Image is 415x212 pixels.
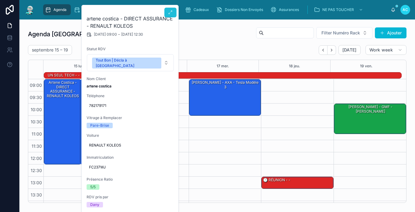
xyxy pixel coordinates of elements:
div: 🕒 RÉUNION - - [262,177,291,183]
button: Next [328,45,336,55]
span: 11:00 [30,131,43,136]
div: [PERSON_NAME] - DIRECT ASSURANCE - Scenic [80,79,116,164]
span: Cadeaux [194,7,209,12]
span: Agenda [53,7,67,12]
span: AC [403,7,408,12]
a: Agenda [43,4,71,15]
span: 09:30 [28,95,43,100]
span: 10:00 [29,107,43,112]
button: Select Button [87,54,174,71]
span: 10:30 [29,119,43,124]
div: [PERSON_NAME] - AXA - Tesla modèle 3 [189,79,261,115]
button: 15 lun. [74,60,85,72]
img: App logo [24,5,35,15]
span: 12:30 [29,168,43,173]
span: Voiture [87,133,174,138]
span: [DATE] [342,47,357,53]
div: Dany [90,202,99,207]
span: 12:00 [29,156,43,161]
button: 17 mer. [217,60,229,72]
span: Statut RDV [87,47,174,51]
span: Immatriculation [87,155,174,160]
div: 5/5 [90,184,96,190]
button: Work week [365,45,406,55]
span: 13:00 [29,180,43,185]
span: Work week [369,47,393,53]
div: [PERSON_NAME] - AXA - Tesla modèle 3 [190,80,261,90]
span: 782179171 [89,103,172,108]
span: FC237WJ [89,165,172,170]
span: Nom Client [87,76,174,81]
h2: artene costica - DIRECT ASSURANCE - RENAULT KOLEOS [87,15,174,30]
span: Téléphone [87,94,174,98]
div: [PERSON_NAME] - GMF - [PERSON_NAME] [334,104,406,134]
span: Assurances [279,7,299,12]
button: 18 jeu. [289,60,300,72]
button: Select Button [316,27,372,39]
h2: septembre 15 – 19 [32,47,68,53]
div: UN SEUL TECH - - [47,72,81,78]
div: [PERSON_NAME] - GMF - [PERSON_NAME] [335,104,406,114]
span: [DATE] 12:30 [121,32,143,37]
div: Tout Bon | Décla à [GEOGRAPHIC_DATA] [96,58,158,69]
a: Cadeaux [183,4,213,15]
a: Dossiers Non Envoyés [214,4,267,15]
span: Présence Ratio [87,177,174,182]
button: 19 ven. [360,60,372,72]
button: Ajouter [375,27,406,38]
span: Vitrage à Remplacer [87,115,174,120]
span: NE PAS TOUCHER [322,7,354,12]
span: 09:00 [28,83,43,88]
button: Back [319,45,328,55]
a: Agenda Technicien [72,4,119,15]
a: Assurances [269,4,303,15]
h1: Agenda [GEOGRAPHIC_DATA] [28,30,114,38]
div: artene costica - DIRECT ASSURANCE - RENAULT KOLEOS [45,80,81,99]
button: [DATE] [338,45,361,55]
div: artene costica - DIRECT ASSURANCE - RENAULT KOLEOS [44,79,81,164]
a: NE PAS TOUCHER [312,4,366,15]
span: 13:30 [29,192,43,197]
span: Dossiers Non Envoyés [225,7,263,12]
span: RENAULT KOLEOS [89,143,172,148]
span: Filter Numéro Rack [321,30,360,36]
div: 🕒 RÉUNION - - [262,177,333,189]
div: scrollable content [40,3,391,16]
span: [DATE] 09:00 [94,32,117,37]
span: 11:30 [30,143,43,149]
span: - [118,32,120,37]
a: RDV Annulés [121,4,157,15]
strong: artene costica [87,84,111,88]
span: RDV pris par [87,195,174,200]
div: Pare-Brise [90,123,109,128]
div: [PERSON_NAME] - DIRECT ASSURANCE - Scenic [81,80,115,99]
a: Rack [159,4,182,15]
